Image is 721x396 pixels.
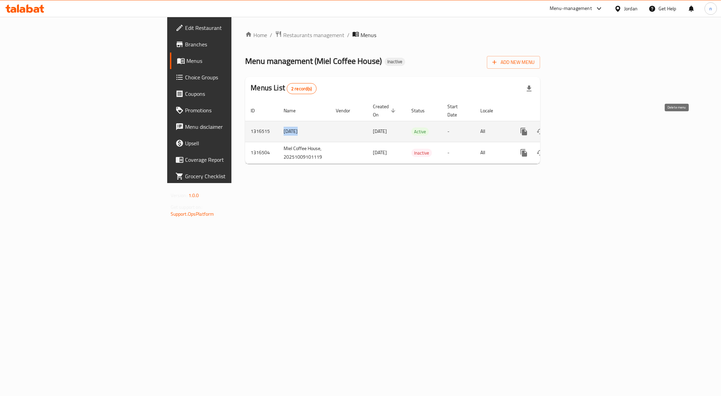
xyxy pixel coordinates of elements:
[170,151,288,168] a: Coverage Report
[185,156,282,164] span: Coverage Report
[532,145,549,161] button: Change Status
[516,123,532,140] button: more
[185,139,282,147] span: Upsell
[336,106,359,115] span: Vendor
[185,106,282,114] span: Promotions
[411,127,429,136] div: Active
[251,106,264,115] span: ID
[385,58,405,66] div: Inactive
[171,203,202,212] span: Get support on:
[245,53,382,69] span: Menu management ( Miel Coffee House )
[475,142,510,163] td: All
[287,83,317,94] div: Total records count
[278,142,330,163] td: Miel Coffee House, 20251009101119
[510,100,587,121] th: Actions
[442,142,475,163] td: -
[170,135,288,151] a: Upsell
[709,5,712,12] span: n
[185,73,282,81] span: Choice Groups
[373,148,387,157] span: [DATE]
[251,83,316,94] h2: Menus List
[170,86,288,102] a: Coupons
[185,172,282,180] span: Grocery Checklist
[287,86,316,92] span: 2 record(s)
[487,56,540,69] button: Add New Menu
[480,106,502,115] span: Locale
[171,210,214,218] a: Support.OpsPlatform
[170,53,288,69] a: Menus
[347,31,350,39] li: /
[170,36,288,53] a: Branches
[385,59,405,65] span: Inactive
[171,191,187,200] span: Version:
[447,102,467,119] span: Start Date
[170,102,288,118] a: Promotions
[186,57,282,65] span: Menus
[492,58,535,67] span: Add New Menu
[185,24,282,32] span: Edit Restaurant
[373,127,387,136] span: [DATE]
[475,121,510,142] td: All
[278,121,330,142] td: [DATE]
[411,149,432,157] span: Inactive
[275,31,344,39] a: Restaurants management
[284,106,305,115] span: Name
[188,191,199,200] span: 1.0.0
[283,31,344,39] span: Restaurants management
[550,4,592,13] div: Menu-management
[185,90,282,98] span: Coupons
[624,5,638,12] div: Jordan
[442,121,475,142] td: -
[170,118,288,135] a: Menu disclaimer
[360,31,376,39] span: Menus
[170,69,288,86] a: Choice Groups
[185,123,282,131] span: Menu disclaimer
[373,102,398,119] span: Created On
[521,80,537,97] div: Export file
[411,106,434,115] span: Status
[516,145,532,161] button: more
[185,40,282,48] span: Branches
[245,31,540,39] nav: breadcrumb
[170,20,288,36] a: Edit Restaurant
[245,100,587,164] table: enhanced table
[170,168,288,184] a: Grocery Checklist
[411,128,429,136] span: Active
